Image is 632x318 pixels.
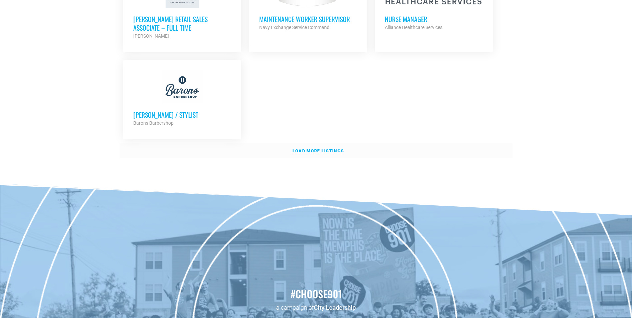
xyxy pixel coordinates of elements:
[133,110,231,119] h3: [PERSON_NAME] / Stylist
[133,120,174,126] strong: Barons Barbershop
[314,304,356,311] a: City Leadership
[293,148,344,153] strong: Load more listings
[385,15,483,23] h3: Nurse Manager
[3,303,629,312] p: a campaign of
[259,15,357,23] h3: MAINTENANCE WORKER SUPERVISOR
[3,287,629,301] h2: #choose901
[385,25,442,30] strong: Alliance Healthcare Services
[259,25,329,30] strong: Navy Exchange Service Command
[133,33,169,39] strong: [PERSON_NAME]
[120,143,513,159] a: Load more listings
[133,15,231,32] h3: [PERSON_NAME] Retail Sales Associate – Full Time
[123,60,241,137] a: [PERSON_NAME] / Stylist Barons Barbershop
